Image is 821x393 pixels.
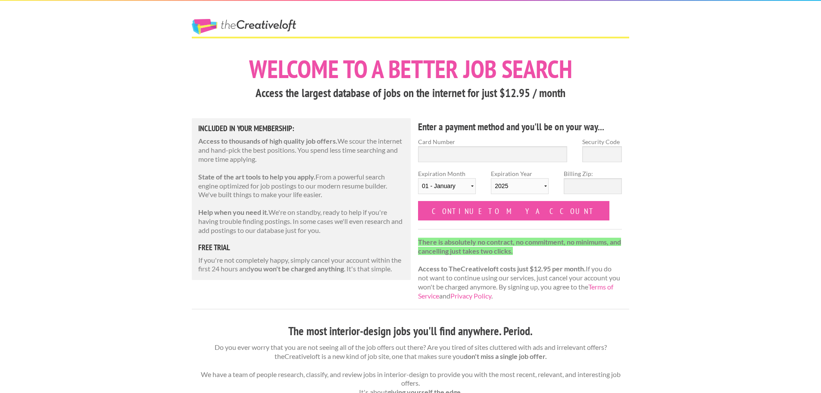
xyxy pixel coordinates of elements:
h3: The most interior-design jobs you'll find anywhere. Period. [192,323,629,340]
input: Continue to my account [418,201,609,220]
select: Expiration Month [418,178,476,194]
a: Privacy Policy [450,292,491,300]
label: Card Number [418,137,567,146]
h1: Welcome to a better job search [192,57,629,82]
p: We scour the internet and hand-pick the best positions. You spend less time searching and more ti... [198,137,404,163]
p: If you're not completely happy, simply cancel your account within the first 24 hours and . It's t... [198,256,404,274]
strong: Access to TheCreativeloft costs just $12.95 per month. [418,264,586,273]
strong: Help when you need it. [198,208,268,216]
h5: free trial [198,244,404,252]
label: Billing Zip: [564,169,621,178]
strong: State of the art tools to help you apply. [198,173,315,181]
label: Security Code [582,137,622,146]
select: Expiration Year [491,178,549,194]
p: From a powerful search engine optimized for job postings to our modern resume builder. We've buil... [198,173,404,199]
strong: Access to thousands of high quality job offers. [198,137,337,145]
h3: Access the largest database of jobs on the internet for just $12.95 / month [192,85,629,101]
a: Terms of Service [418,283,613,300]
label: Expiration Month [418,169,476,201]
strong: There is absolutely no contract, no commitment, no minimums, and cancelling just takes two clicks. [418,238,621,255]
p: We're on standby, ready to help if you're having trouble finding postings. In some cases we'll ev... [198,208,404,235]
strong: you won't be charged anything [250,264,344,273]
h5: Included in Your Membership: [198,125,404,132]
strong: don't miss a single job offer. [464,352,547,360]
label: Expiration Year [491,169,549,201]
a: The Creative Loft [192,19,296,35]
h4: Enter a payment method and you'll be on your way... [418,120,622,134]
p: If you do not want to continue using our services, just cancel your account you won't be charged ... [418,238,622,301]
